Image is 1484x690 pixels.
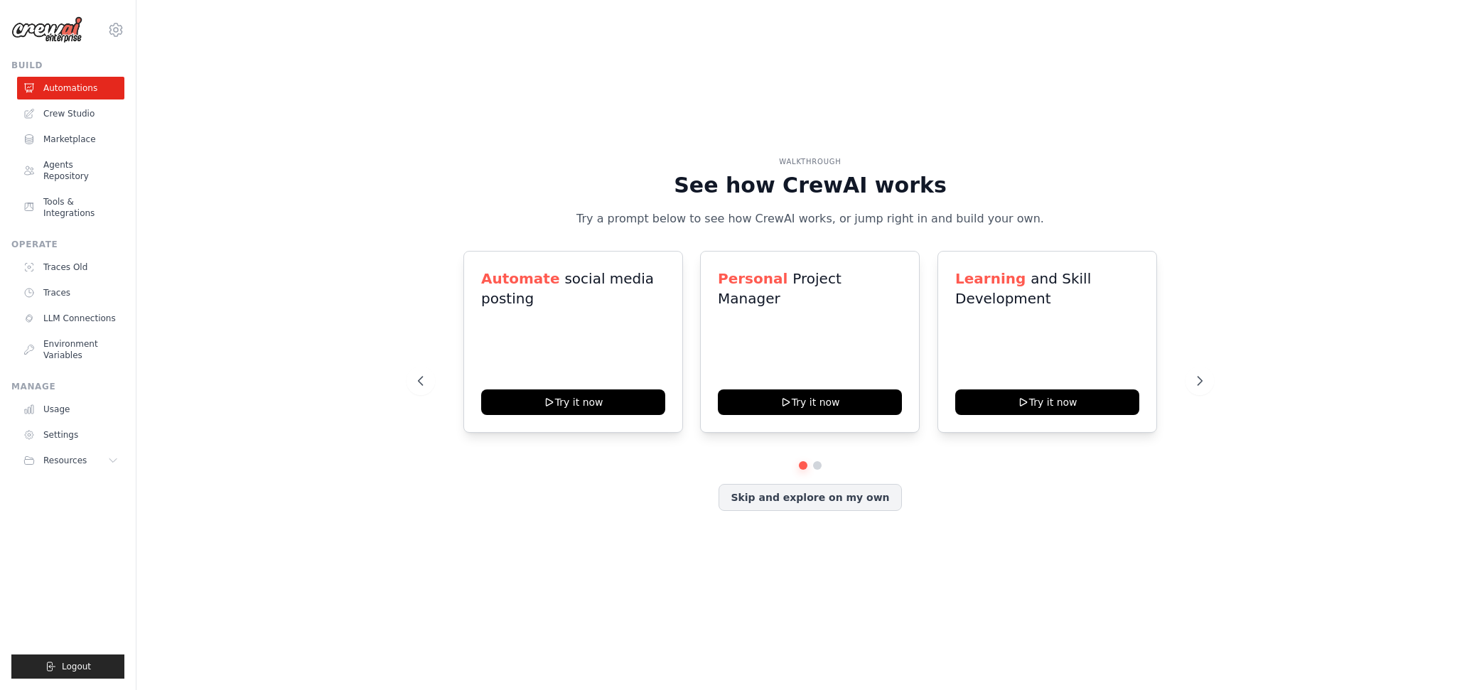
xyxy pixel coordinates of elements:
div: Manage [11,381,124,392]
a: Marketplace [17,128,124,151]
a: Agents Repository [17,153,124,188]
button: Skip and explore on my own [719,484,901,511]
a: Traces [17,281,124,304]
button: Logout [11,654,124,679]
a: LLM Connections [17,307,124,330]
a: Automations [17,77,124,99]
a: Settings [17,424,124,446]
p: Try a prompt below to see how CrewAI works, or jump right in and build your own. [571,210,1049,228]
a: Environment Variables [17,333,124,367]
a: Crew Studio [17,102,124,125]
span: Automate [481,270,559,287]
a: Tools & Integrations [17,190,124,225]
span: Learning [955,270,1026,287]
span: Logout [62,661,91,672]
span: Resources [43,455,87,466]
img: Logo [11,16,82,43]
span: Personal [718,270,787,287]
button: Try it now [718,389,902,415]
button: Resources [17,449,124,472]
button: Try it now [481,389,665,415]
div: Build [11,60,124,71]
h1: See how CrewAI works [418,173,1203,198]
div: WALKTHROUGH [418,156,1203,167]
a: Traces Old [17,256,124,279]
a: Usage [17,398,124,421]
button: Try it now [955,389,1139,415]
span: social media posting [481,270,654,307]
span: and Skill Development [955,270,1091,307]
div: Operate [11,239,124,250]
